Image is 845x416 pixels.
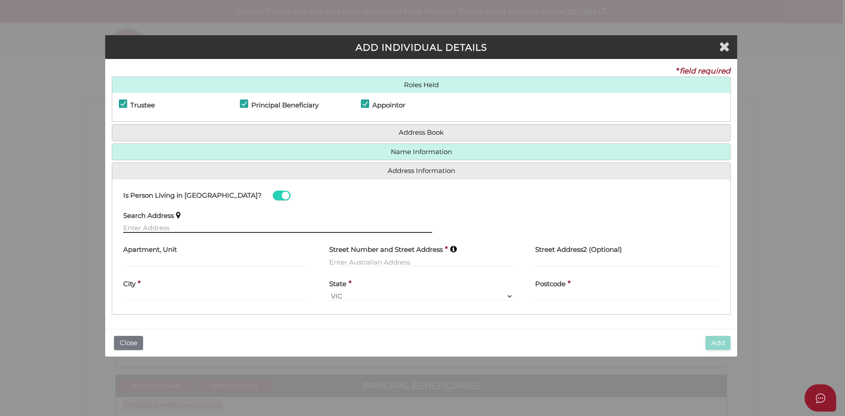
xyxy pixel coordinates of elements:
button: Open asap [805,384,836,412]
button: Add [705,336,731,350]
a: Address Information [119,167,724,175]
h4: Apartment, Unit [123,246,177,254]
h4: Street Address2 (Optional) [535,246,622,254]
h4: City [123,280,136,288]
h4: Street Number and Street Address [329,246,443,254]
i: Keep typing in your address(including suburb) until it appears [450,245,457,253]
h4: Postcode [535,280,566,288]
h4: State [329,280,346,288]
h4: Search Address [123,212,174,220]
i: Keep typing in your address(including suburb) until it appears [176,211,180,219]
input: Enter Australian Address [329,257,513,267]
input: Enter Address [123,223,432,233]
h4: Is Person Living in [GEOGRAPHIC_DATA]? [123,192,262,199]
button: Close [114,336,143,350]
a: Name Information [119,148,724,156]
